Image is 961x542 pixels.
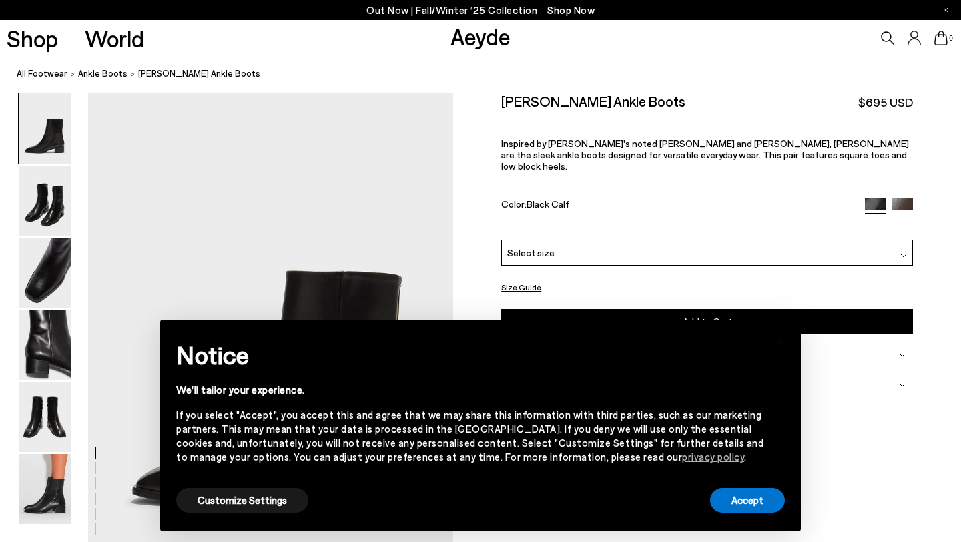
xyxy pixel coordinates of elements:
img: Lee Leather Ankle Boots - Image 5 [19,382,71,452]
a: privacy policy [682,451,744,463]
span: [PERSON_NAME] Ankle Boots [138,67,260,81]
h2: Notice [176,338,763,372]
div: If you select "Accept", you accept this and agree that we may share this information with third p... [176,408,763,464]
img: svg%3E [899,352,906,358]
span: Select size [507,246,555,260]
img: Lee Leather Ankle Boots - Image 6 [19,454,71,524]
span: Inspired by [PERSON_NAME]'s noted [PERSON_NAME] and [PERSON_NAME], [PERSON_NAME] are the sleek an... [501,138,909,172]
h2: [PERSON_NAME] Ankle Boots [501,93,685,109]
button: Size Guide [501,279,541,296]
a: Aeyde [450,22,511,50]
p: Out Now | Fall/Winter ‘25 Collection [366,2,595,19]
div: Color: [501,198,852,214]
span: × [775,330,784,349]
a: All Footwear [17,67,67,81]
span: $695 USD [858,94,913,111]
button: Accept [710,488,785,513]
div: We'll tailor your experience. [176,383,763,397]
a: ankle boots [78,67,127,81]
span: 0 [948,35,954,42]
a: World [85,27,144,50]
img: Lee Leather Ankle Boots - Image 2 [19,166,71,236]
img: Lee Leather Ankle Boots - Image 4 [19,310,71,380]
span: Navigate to /collections/new-in [547,4,595,16]
a: Shop [7,27,58,50]
img: Lee Leather Ankle Boots - Image 1 [19,93,71,164]
nav: breadcrumb [17,56,961,93]
span: ankle boots [78,68,127,79]
img: svg%3E [899,382,906,388]
img: Lee Leather Ankle Boots - Image 3 [19,238,71,308]
button: Close this notice [763,324,795,356]
img: svg%3E [900,252,907,259]
span: Black Calf [527,198,569,210]
button: Customize Settings [176,488,308,513]
a: 0 [934,31,948,45]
